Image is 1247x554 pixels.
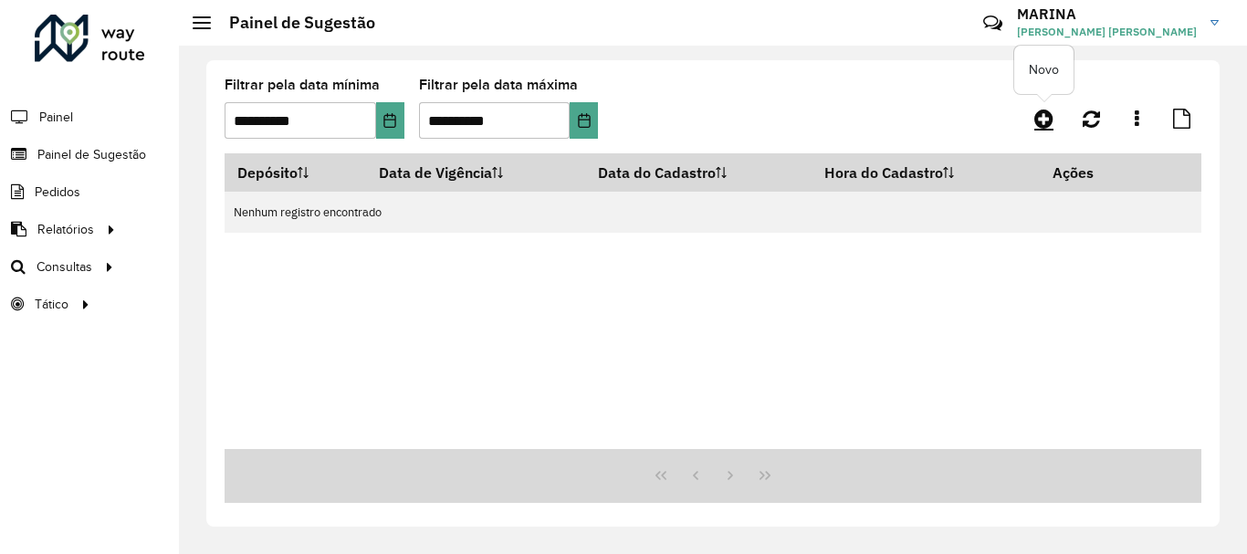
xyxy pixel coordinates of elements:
[376,102,404,139] button: Choose Date
[39,108,73,127] span: Painel
[1017,24,1197,40] span: [PERSON_NAME] [PERSON_NAME]
[35,295,68,314] span: Tático
[973,4,1012,43] a: Contato Rápido
[1014,46,1074,94] div: Novo
[570,102,598,139] button: Choose Date
[366,153,586,192] th: Data de Vigência
[211,13,375,33] h2: Painel de Sugestão
[37,257,92,277] span: Consultas
[225,153,366,192] th: Depósito
[225,74,380,96] label: Filtrar pela data mínima
[37,220,94,239] span: Relatórios
[419,74,578,96] label: Filtrar pela data máxima
[812,153,1040,192] th: Hora do Cadastro
[1040,153,1149,192] th: Ações
[225,192,1201,233] td: Nenhum registro encontrado
[35,183,80,202] span: Pedidos
[37,145,146,164] span: Painel de Sugestão
[586,153,812,192] th: Data do Cadastro
[1017,5,1197,23] h3: MARINA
